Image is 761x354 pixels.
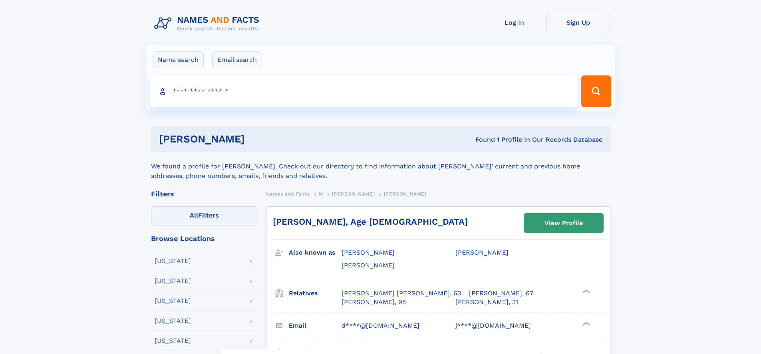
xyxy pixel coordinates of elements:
a: Names and Facts [266,189,310,199]
img: Logo Names and Facts [151,13,266,34]
span: M [319,191,323,197]
div: We found a profile for [PERSON_NAME]. Check out our directory to find information about [PERSON_N... [151,152,610,181]
a: [PERSON_NAME], 31 [455,298,518,307]
div: [US_STATE] [155,278,191,284]
a: [PERSON_NAME], 67 [469,289,533,298]
button: Search Button [581,75,611,107]
div: Browse Locations [151,235,258,242]
span: [PERSON_NAME] [342,249,395,256]
div: [US_STATE] [155,318,191,324]
a: [PERSON_NAME], 95 [342,298,406,307]
div: Found 1 Profile In Our Records Database [360,135,602,144]
a: [PERSON_NAME] [PERSON_NAME], 63 [342,289,461,298]
span: [PERSON_NAME] [384,191,427,197]
div: Filters [151,190,258,198]
span: [PERSON_NAME] [332,191,375,197]
a: Sign Up [546,13,610,32]
div: ❯ [581,321,590,326]
a: View Profile [524,214,603,233]
label: Filters [151,206,258,225]
h1: [PERSON_NAME] [159,134,360,144]
a: M [319,189,323,199]
h3: Email [289,319,342,332]
h3: Relatives [289,287,342,300]
div: View Profile [544,214,583,232]
label: Email search [212,51,262,68]
a: [PERSON_NAME], Age [DEMOGRAPHIC_DATA] [273,217,468,227]
a: Log In [483,13,546,32]
span: All [190,212,198,219]
label: Name search [153,51,204,68]
input: search input [150,75,578,107]
h3: Also known as [289,246,342,259]
div: [US_STATE] [155,298,191,304]
span: [PERSON_NAME] [342,261,395,269]
span: [PERSON_NAME] [455,249,509,256]
div: ❯ [581,289,590,294]
div: [US_STATE] [155,258,191,264]
div: [US_STATE] [155,338,191,344]
a: [PERSON_NAME] [332,189,375,199]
